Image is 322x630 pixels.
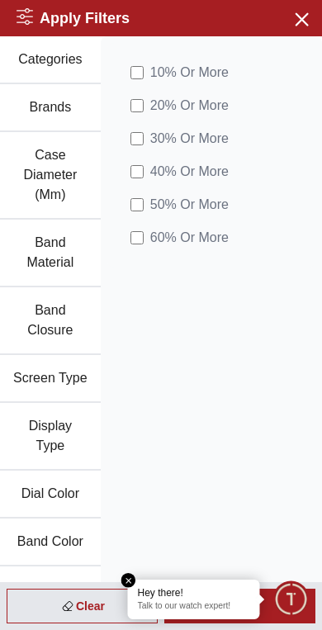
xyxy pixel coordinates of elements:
input: 20% Or More [130,99,144,112]
em: Close tooltip [121,573,136,588]
p: Talk to our watch expert! [138,601,250,613]
input: 10% Or More [130,66,144,79]
span: 20 % Or More [150,96,229,116]
span: 10 % Or More [150,63,229,83]
input: 60% Or More [130,231,144,244]
input: 50% Or More [130,198,144,211]
span: 60 % Or More [150,228,229,248]
div: Chat Widget [273,581,310,618]
h2: Apply Filters [17,7,130,30]
div: Clear [7,589,158,623]
input: 30% Or More [130,132,144,145]
span: 50 % Or More [150,195,229,215]
span: 30 % Or More [150,129,229,149]
input: 40% Or More [130,165,144,178]
span: 40 % Or More [150,162,229,182]
div: Hey there! [138,586,250,599]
